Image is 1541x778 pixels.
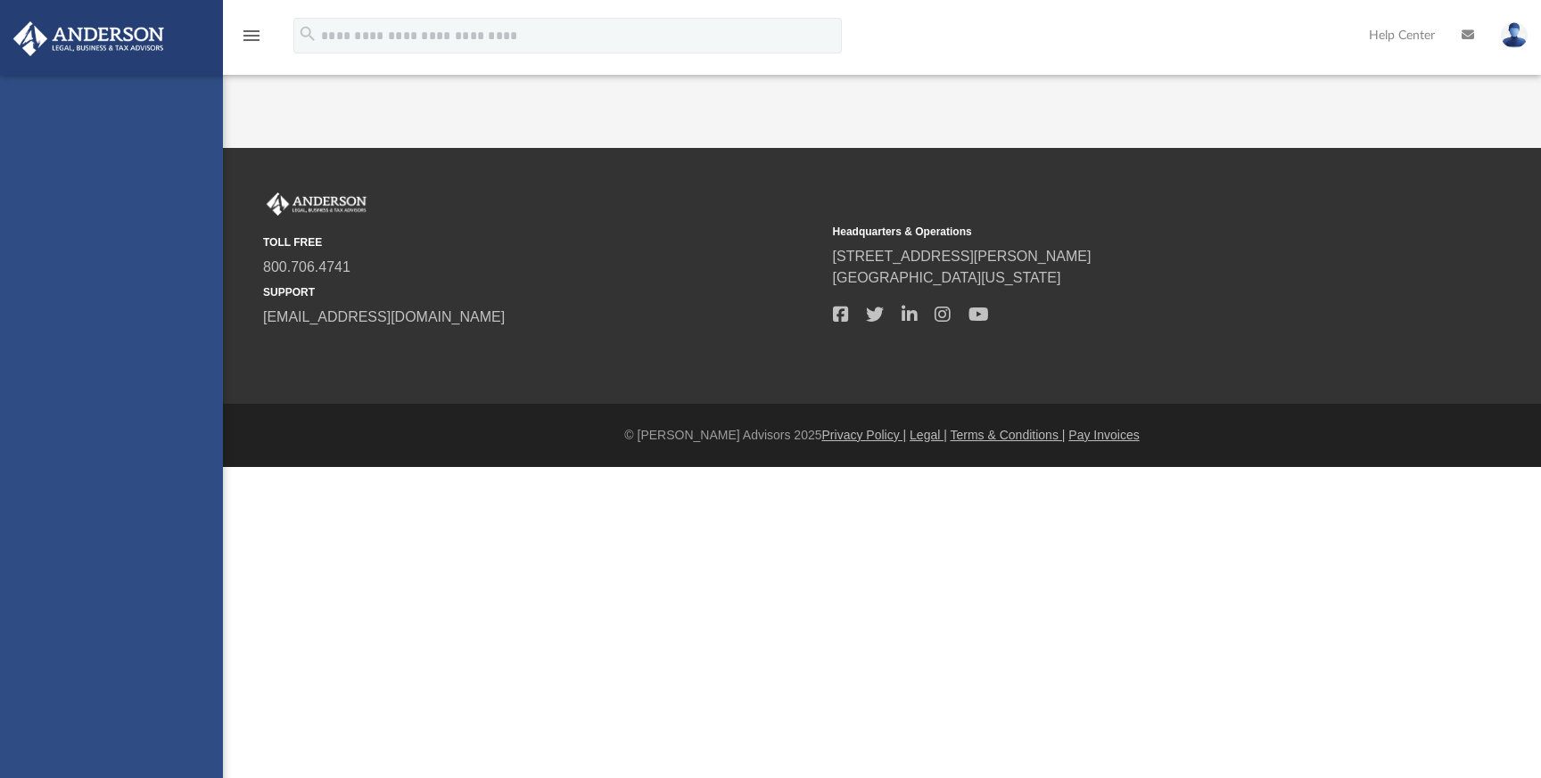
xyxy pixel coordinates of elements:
i: search [298,24,317,44]
img: Anderson Advisors Platinum Portal [8,21,169,56]
a: Terms & Conditions | [951,428,1066,442]
a: [EMAIL_ADDRESS][DOMAIN_NAME] [263,309,505,324]
a: [STREET_ADDRESS][PERSON_NAME] [833,249,1092,264]
a: Privacy Policy | [822,428,907,442]
div: © [PERSON_NAME] Advisors 2025 [223,426,1541,445]
a: 800.706.4741 [263,259,350,274]
a: [GEOGRAPHIC_DATA][US_STATE] [833,270,1061,285]
img: Anderson Advisors Platinum Portal [263,192,370,216]
a: menu [241,34,262,46]
a: Legal | [910,428,947,442]
i: menu [241,25,262,46]
small: SUPPORT [263,284,820,300]
img: User Pic [1501,22,1528,48]
a: Pay Invoices [1068,428,1139,442]
small: Headquarters & Operations [833,224,1390,240]
small: TOLL FREE [263,234,820,250]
